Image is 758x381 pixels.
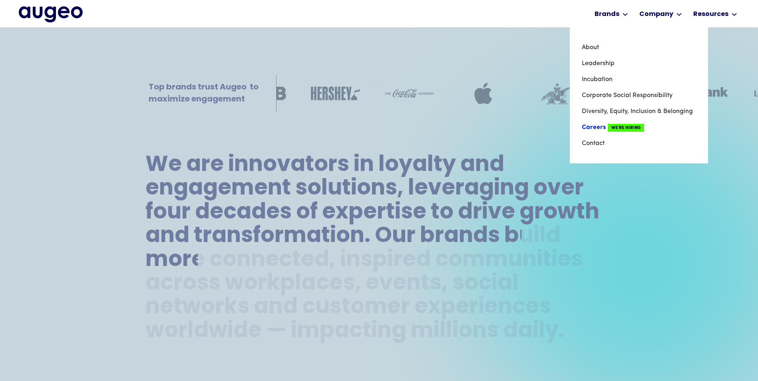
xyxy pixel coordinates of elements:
[582,119,696,135] a: CareersWe're Hiring
[582,135,696,151] a: Contact
[608,124,644,132] span: We're Hiring
[19,6,83,23] a: home
[582,56,696,71] a: Leadership
[582,40,696,56] a: About
[595,10,619,19] div: Brands
[582,87,696,103] a: Corporate Social Responsibility
[693,10,728,19] div: Resources
[582,103,696,119] a: Diversity, Equity, Inclusion & Belonging
[639,10,673,19] div: Company
[570,28,708,163] nav: Company
[582,71,696,87] a: Incubation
